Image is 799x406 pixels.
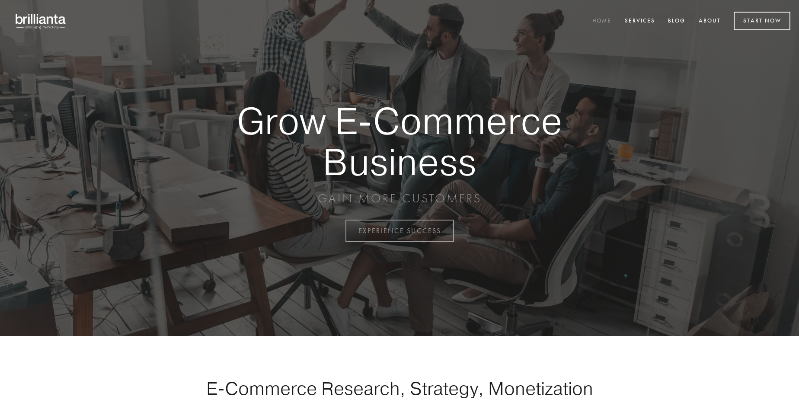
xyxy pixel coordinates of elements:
a: About [693,14,726,29]
a: Start Now [734,12,790,30]
a: Home [587,14,617,29]
h1: E-Commerce Research, Strategy, Monetization [179,377,620,399]
strong: Grow E-Commerce Business [207,100,592,182]
a: Blog [662,14,691,29]
a: Services [619,14,661,29]
p: GAIN MORE CUSTOMERS [207,191,592,206]
a: EXPERIENCE SUCCESS [345,220,454,242]
img: brillianta - research, strategy, marketing [9,9,74,34]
